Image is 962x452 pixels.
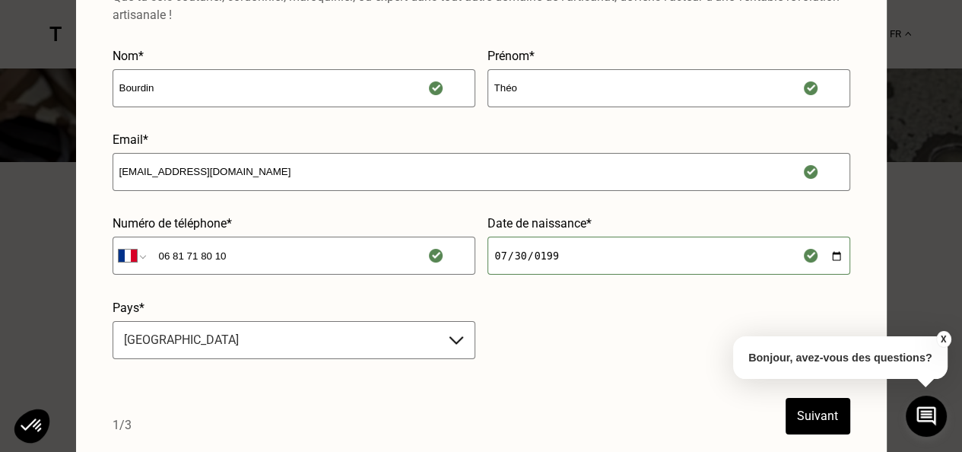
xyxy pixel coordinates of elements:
label: Prénom* [487,49,850,63]
img: Valid lastname icon [427,79,445,97]
img: Valid firstname icon [802,79,820,97]
input: 01/01/1990 [487,237,850,275]
img: Valid email icon [802,163,820,181]
label: Numéro de téléphone* [113,216,475,231]
label: Date de naissance* [487,216,850,231]
input: Prénom [487,69,850,107]
img: Valid birthday icon [802,247,820,265]
img: Valid phone icon [427,247,445,265]
button: Suivant [786,398,850,434]
label: Email* [113,132,850,147]
input: Nom [113,69,475,107]
img: Dropdown Arrow [447,331,465,349]
p: Bonjour, avez-vous des questions? [733,336,948,379]
button: X [935,331,951,348]
label: Pays* [113,301,475,315]
p: 1/ 3 [113,416,132,434]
